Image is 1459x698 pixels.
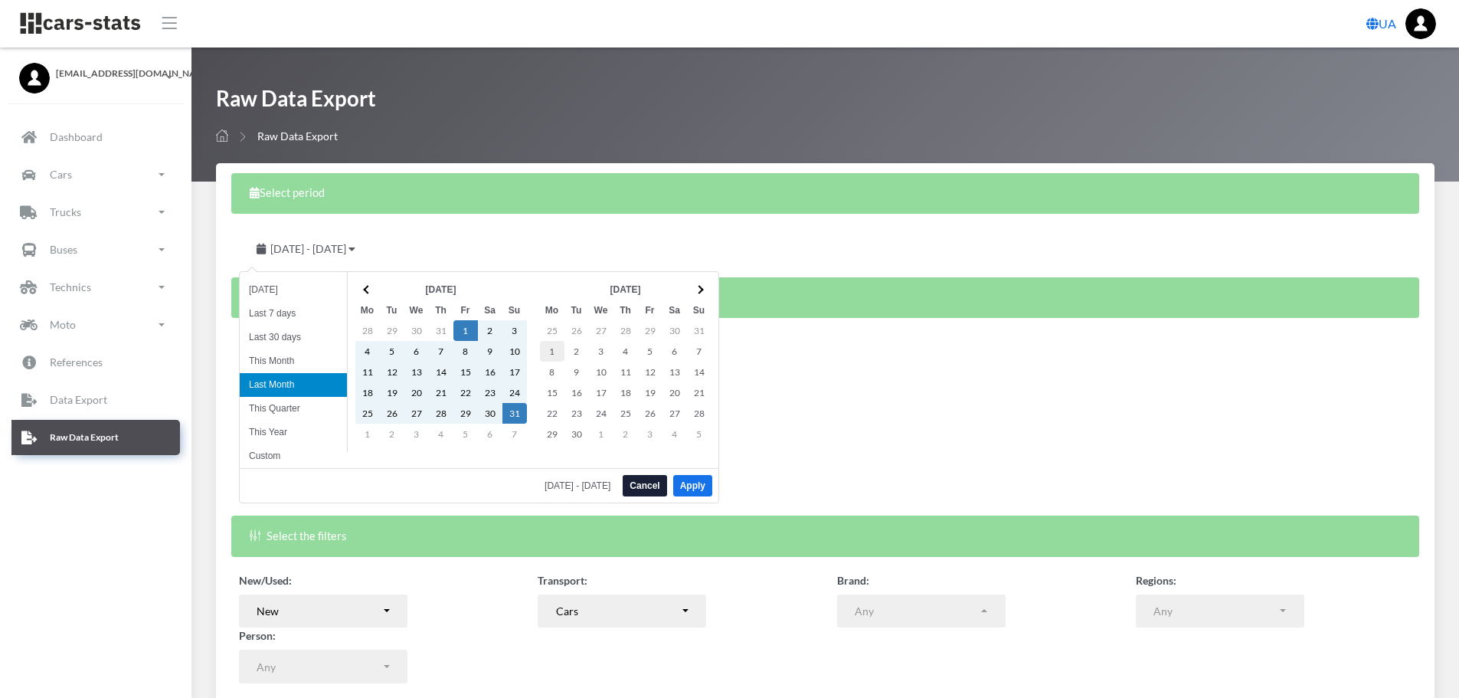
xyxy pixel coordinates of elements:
td: 23 [478,382,502,403]
li: Last 30 days [240,326,347,349]
td: 31 [429,320,453,341]
th: Tu [564,300,589,320]
td: 27 [589,320,613,341]
td: 25 [613,403,638,424]
th: Mo [540,300,564,320]
a: Cars [11,157,180,192]
p: Buses [50,240,77,259]
td: 28 [613,320,638,341]
td: 1 [453,320,478,341]
a: Trucks [11,195,180,230]
span: [DATE] - [DATE] [270,242,346,255]
td: 2 [613,424,638,444]
th: Sa [662,300,687,320]
td: 15 [540,382,564,403]
div: Any [855,603,979,619]
span: Raw Data Export [257,129,338,143]
button: Any [837,595,1006,628]
td: 3 [638,424,662,444]
p: Cars [50,165,72,184]
img: ... [1405,8,1436,39]
p: Technics [50,277,91,297]
td: 31 [687,320,712,341]
th: Mo [355,300,380,320]
li: Last 7 days [240,302,347,326]
td: 2 [564,341,589,362]
button: Cancel [623,475,666,496]
td: 13 [662,362,687,382]
td: 7 [687,341,712,362]
a: Technics [11,270,180,305]
th: We [589,300,613,320]
td: 12 [638,362,662,382]
td: 27 [404,403,429,424]
th: Su [687,300,712,320]
label: Person: [239,628,276,644]
td: 22 [540,403,564,424]
li: [DATE] [240,278,347,302]
td: 9 [478,341,502,362]
td: 14 [687,362,712,382]
a: References [11,345,180,380]
button: Any [239,650,407,683]
p: Dashboard [50,127,103,146]
td: 10 [502,341,527,362]
td: 6 [404,341,429,362]
th: Fr [638,300,662,320]
td: 18 [355,382,380,403]
div: Select period [231,173,1419,214]
td: 19 [380,382,404,403]
td: 2 [380,424,404,444]
td: 8 [453,341,478,362]
td: 29 [380,320,404,341]
a: Buses [11,232,180,267]
button: Cars [538,595,706,628]
td: 7 [429,341,453,362]
label: Transport: [538,572,587,588]
a: Raw Data Export [11,420,180,455]
td: 1 [540,341,564,362]
td: 13 [404,362,429,382]
th: Th [429,300,453,320]
p: References [50,352,103,372]
td: 30 [662,320,687,341]
td: 24 [589,403,613,424]
td: 1 [589,424,613,444]
td: 18 [613,382,638,403]
td: 5 [687,424,712,444]
td: 6 [478,424,502,444]
label: Brand: [837,572,869,588]
td: 26 [638,403,662,424]
p: Moto [50,315,76,334]
td: 29 [540,424,564,444]
td: 4 [662,424,687,444]
td: 28 [687,403,712,424]
td: 29 [453,403,478,424]
td: 20 [662,382,687,403]
td: 30 [404,320,429,341]
td: 26 [564,320,589,341]
p: Raw Data Export [50,429,119,446]
td: 17 [589,382,613,403]
td: 6 [662,341,687,362]
th: Fr [453,300,478,320]
label: New/Used: [239,572,292,588]
td: 25 [540,320,564,341]
td: 8 [540,362,564,382]
td: 25 [355,403,380,424]
th: Tu [380,300,404,320]
li: Custom [240,444,347,468]
td: 1 [355,424,380,444]
li: Last Month [240,373,347,397]
span: [EMAIL_ADDRESS][DOMAIN_NAME] [56,67,172,80]
th: Sa [478,300,502,320]
button: Apply [673,475,712,496]
td: 15 [453,362,478,382]
p: Data Export [50,390,107,409]
td: 3 [589,341,613,362]
td: 30 [564,424,589,444]
a: Dashboard [11,120,180,155]
th: [DATE] [380,279,502,300]
td: 23 [564,403,589,424]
